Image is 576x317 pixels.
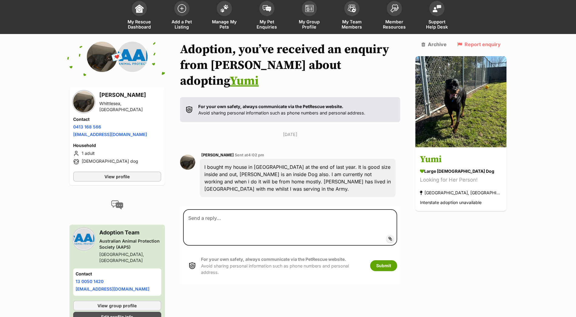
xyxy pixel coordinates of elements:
[110,50,124,63] span: 💌
[420,153,502,167] h3: Yumi
[421,42,447,47] a: Archive
[198,103,365,116] p: Avoid sharing personal information such as phone numbers and personal address.
[99,228,161,237] h3: Adoption Team
[370,260,397,271] button: Submit
[126,19,153,29] span: My Rescue Dashboard
[73,301,161,311] a: View group profile
[99,101,161,113] div: Whittlesea, [GEOGRAPHIC_DATA]
[415,148,506,211] a: Yumi large [DEMOGRAPHIC_DATA] Dog Looking for Her Person! [GEOGRAPHIC_DATA], [GEOGRAPHIC_DATA] In...
[73,158,161,165] li: [DEMOGRAPHIC_DATA] dog
[235,153,264,157] span: Sent at
[104,173,130,180] span: View profile
[201,257,346,262] strong: For your own safety, always communicate via the PetRescue website.
[248,153,264,157] span: 4:02 pm
[76,279,104,284] a: 13 0050 1420
[117,42,148,72] img: Australian Animal Protection Society (AAPS) profile pic
[73,124,101,129] a: 0413 168 566
[201,256,364,275] p: Avoid sharing personal information such as phone numbers and personal address.
[420,189,502,197] div: [GEOGRAPHIC_DATA], [GEOGRAPHIC_DATA]
[420,176,502,184] div: Looking for Her Person!
[230,73,259,89] a: Yumi
[457,42,501,47] a: Report enquiry
[73,116,161,122] h4: Contact
[76,271,159,277] h4: Contact
[180,42,400,89] h1: Adoption, you’ve received an enquiry from [PERSON_NAME] about adopting
[87,42,117,72] img: David profile pic
[253,19,281,29] span: My Pet Enquiries
[73,91,94,112] img: David profile pic
[390,4,399,12] img: member-resources-icon-8e73f808a243e03378d46382f2149f9095a855e16c252ad45f914b54edf8863c.svg
[168,19,196,29] span: Add a Pet Listing
[99,91,161,99] h3: [PERSON_NAME]
[99,251,161,264] div: [GEOGRAPHIC_DATA], [GEOGRAPHIC_DATA]
[73,228,94,250] img: Australian Animal Protection Society (AAPS) profile pic
[263,5,271,12] img: pet-enquiries-icon-7e3ad2cf08bfb03b45e93fb7055b45f3efa6380592205ae92323e6603595dc1f.svg
[423,19,451,29] span: Support Help Desk
[198,104,343,109] strong: For your own safety, always communicate via the PetRescue website.
[73,132,147,137] a: [EMAIL_ADDRESS][DOMAIN_NAME]
[415,56,506,147] img: Yumi
[305,5,314,12] img: group-profile-icon-3fa3cf56718a62981997c0bc7e787c4b2cf8bcc04b72c1350f741eb67cf2f40e.svg
[348,5,356,12] img: team-members-icon-5396bd8760b3fe7c0b43da4ab00e1e3bb1a5d9ba89233759b79545d2d3fc5d0d.svg
[178,4,186,13] img: add-pet-listing-icon-0afa8454b4691262ce3f59096e99ab1cd57d4a30225e0717b998d2c9b9846f56.svg
[135,4,144,13] img: dashboard-icon-eb2f2d2d3e046f16d808141f083e7271f6b2e854fb5c12c21221c1fb7104beca.svg
[73,172,161,182] a: View profile
[211,19,238,29] span: Manage My Pets
[97,302,137,309] span: View group profile
[73,150,161,157] li: 1 adult
[180,155,195,170] img: David profile pic
[381,19,408,29] span: Member Resources
[200,159,396,197] div: I bought my house in [GEOGRAPHIC_DATA] at the end of last year. It is good size inside and out, [...
[99,238,161,250] div: Australian Animal Protection Society (AAPS)
[338,19,366,29] span: My Team Members
[201,153,234,157] span: [PERSON_NAME]
[220,5,229,12] img: manage-my-pets-icon-02211641906a0b7f246fdf0571729dbe1e7629f14944591b6c1af311fb30b64b.svg
[433,5,441,12] img: help-desk-icon-fdf02630f3aa405de69fd3d07c3f3aa587a6932b1a1747fa1d2bba05be0121f9.svg
[73,142,161,148] h4: Household
[111,200,123,210] img: conversation-icon-4a6f8262b818ee0b60e3300018af0b2d0b884aa5de6e9bcb8d3d4eeb1a70a7c4.svg
[296,19,323,29] span: My Group Profile
[76,286,149,291] a: [EMAIL_ADDRESS][DOMAIN_NAME]
[420,168,502,175] div: large [DEMOGRAPHIC_DATA] Dog
[420,200,482,205] span: Interstate adoption unavailable
[180,131,400,138] p: [DATE]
